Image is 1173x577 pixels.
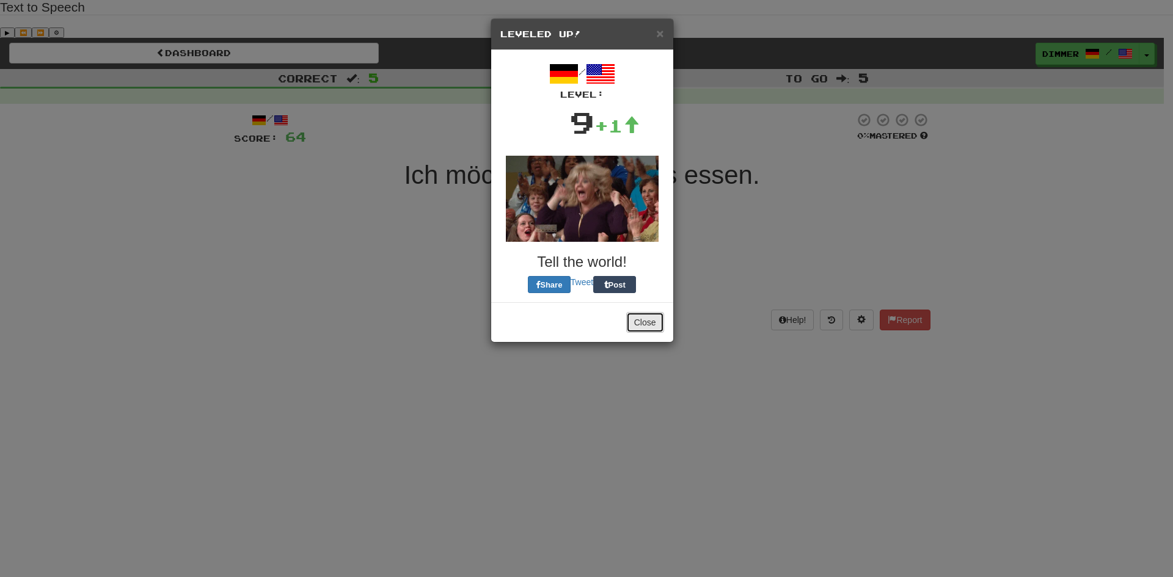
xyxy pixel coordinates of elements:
div: 9 [569,101,594,143]
a: Tweet [571,277,593,287]
div: / [500,59,664,101]
button: Close [626,312,664,333]
h5: Leveled Up! [500,28,664,40]
h3: Tell the world! [500,254,664,270]
button: Close [656,27,663,40]
div: +1 [594,114,640,138]
div: Level: [500,89,664,101]
img: happy-lady-c767e5519d6a7a6d241e17537db74d2b6302dbbc2957d4f543dfdf5f6f88f9b5.gif [506,156,659,242]
button: Post [593,276,636,293]
button: Share [528,276,571,293]
span: × [656,26,663,40]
